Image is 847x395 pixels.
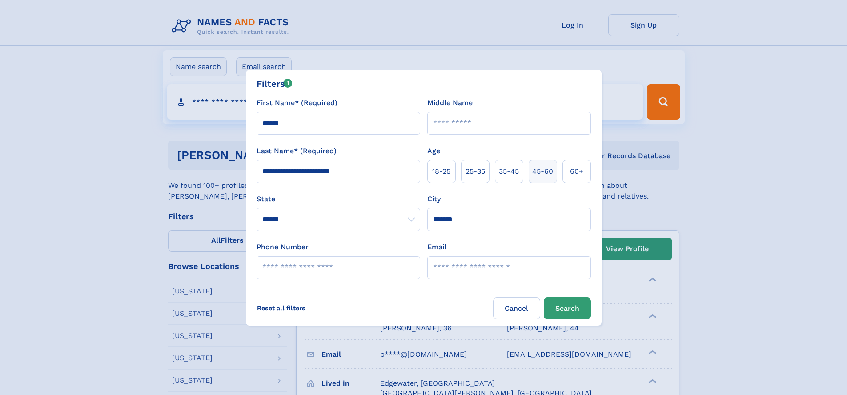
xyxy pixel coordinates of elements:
[570,166,583,177] span: 60+
[532,166,553,177] span: 45‑60
[251,297,311,319] label: Reset all filters
[466,166,485,177] span: 25‑35
[493,297,540,319] label: Cancel
[499,166,519,177] span: 35‑45
[432,166,450,177] span: 18‑25
[257,77,293,90] div: Filters
[544,297,591,319] button: Search
[257,194,420,204] label: State
[427,194,441,204] label: City
[257,98,337,108] label: First Name* (Required)
[257,146,337,156] label: Last Name* (Required)
[427,146,440,156] label: Age
[257,242,309,252] label: Phone Number
[427,242,446,252] label: Email
[427,98,473,108] label: Middle Name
